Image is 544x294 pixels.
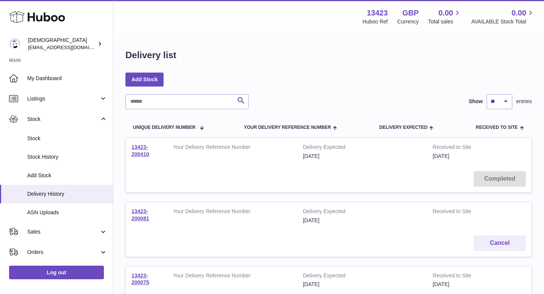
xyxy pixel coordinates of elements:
[397,18,419,25] div: Currency
[27,135,107,142] span: Stock
[27,172,107,179] span: Add Stock
[173,208,292,217] strong: Your Delivery Reference Number
[433,153,449,159] span: [DATE]
[471,18,535,25] span: AVAILABLE Stock Total
[27,249,99,256] span: Orders
[303,281,422,288] div: [DATE]
[512,8,526,18] span: 0.00
[363,18,388,25] div: Huboo Ref
[303,208,422,217] strong: Delivery Expected
[27,190,107,198] span: Delivery History
[303,272,422,281] strong: Delivery Expected
[125,49,176,61] h1: Delivery list
[131,208,149,221] a: 13423-200081
[173,144,292,153] strong: Your Delivery Reference Number
[433,144,494,153] strong: Received to Site
[125,73,164,86] a: Add Stock
[303,144,422,153] strong: Delivery Expected
[131,144,149,157] a: 13423-200410
[28,44,111,50] span: [EMAIL_ADDRESS][DOMAIN_NAME]
[367,8,388,18] strong: 13423
[402,8,419,18] strong: GBP
[27,228,99,235] span: Sales
[27,75,107,82] span: My Dashboard
[9,38,20,50] img: olgazyuz@outlook.com
[433,272,494,281] strong: Received to Site
[474,235,526,251] button: Cancel
[428,18,462,25] span: Total sales
[303,153,422,160] div: [DATE]
[303,217,422,224] div: [DATE]
[516,98,532,105] span: entries
[476,125,518,130] span: Received to Site
[27,95,99,102] span: Listings
[471,8,535,25] a: 0.00 AVAILABLE Stock Total
[379,125,427,130] span: Delivery Expected
[244,125,331,130] span: Your Delivery Reference Number
[433,208,494,217] strong: Received to Site
[428,8,462,25] a: 0.00 Total sales
[469,98,483,105] label: Show
[133,125,195,130] span: Unique Delivery Number
[131,272,149,286] a: 13423-200075
[433,281,449,287] span: [DATE]
[27,116,99,123] span: Stock
[27,209,107,216] span: ASN Uploads
[439,8,453,18] span: 0.00
[173,272,292,281] strong: Your Delivery Reference Number
[28,37,96,51] div: [DEMOGRAPHIC_DATA]
[9,266,104,279] a: Log out
[27,153,107,161] span: Stock History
